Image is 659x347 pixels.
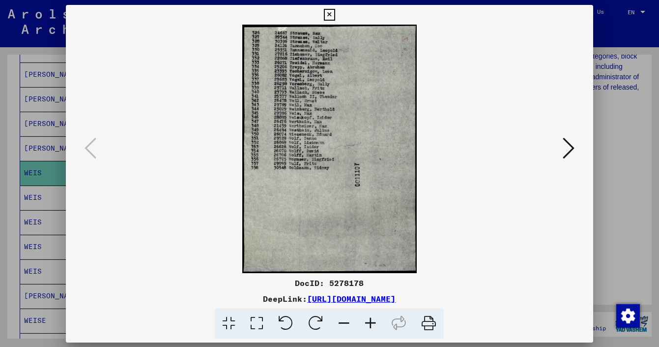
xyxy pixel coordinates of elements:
[66,293,593,305] div: DeepLink:
[307,294,396,304] a: [URL][DOMAIN_NAME]
[616,304,640,328] img: Change consent
[66,277,593,289] div: DocID: 5278178
[616,304,639,327] div: Change consent
[99,25,560,273] img: 001.jpg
